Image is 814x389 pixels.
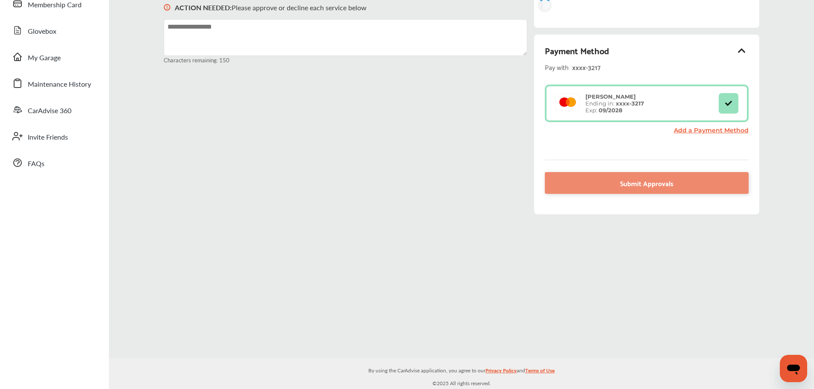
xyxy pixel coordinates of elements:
[8,152,100,174] a: FAQs
[620,177,673,189] span: Submit Approvals
[780,355,807,382] iframe: Button to launch messaging window
[109,366,814,374] p: By using the CarAdvise application, you agree to our and
[175,3,367,12] p: Please approve or decline each service below
[525,366,555,379] a: Terms of Use
[545,172,748,194] a: Submit Approvals
[674,126,749,134] a: Add a Payment Method
[28,79,91,90] span: Maintenance History
[28,26,56,37] span: Glovebox
[581,93,648,114] div: Ending in: Exp:
[175,3,232,12] b: ACTION NEEDED :
[545,61,569,73] span: Pay with
[585,93,636,100] strong: [PERSON_NAME]
[8,125,100,147] a: Invite Friends
[8,46,100,68] a: My Garage
[28,132,68,143] span: Invite Friends
[545,43,748,58] div: Payment Method
[28,53,61,64] span: My Garage
[485,366,517,379] a: Privacy Policy
[572,61,679,73] div: xxxx- 3217
[616,100,644,107] strong: xxxx- 3217
[28,158,44,170] span: FAQs
[28,105,71,117] span: CarAdvise 360
[164,56,527,64] small: Characters remaining: 150
[8,99,100,121] a: CarAdvise 360
[8,72,100,94] a: Maintenance History
[8,19,100,41] a: Glovebox
[109,358,814,389] div: © 2025 All rights reserved.
[599,107,623,114] strong: 09/2028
